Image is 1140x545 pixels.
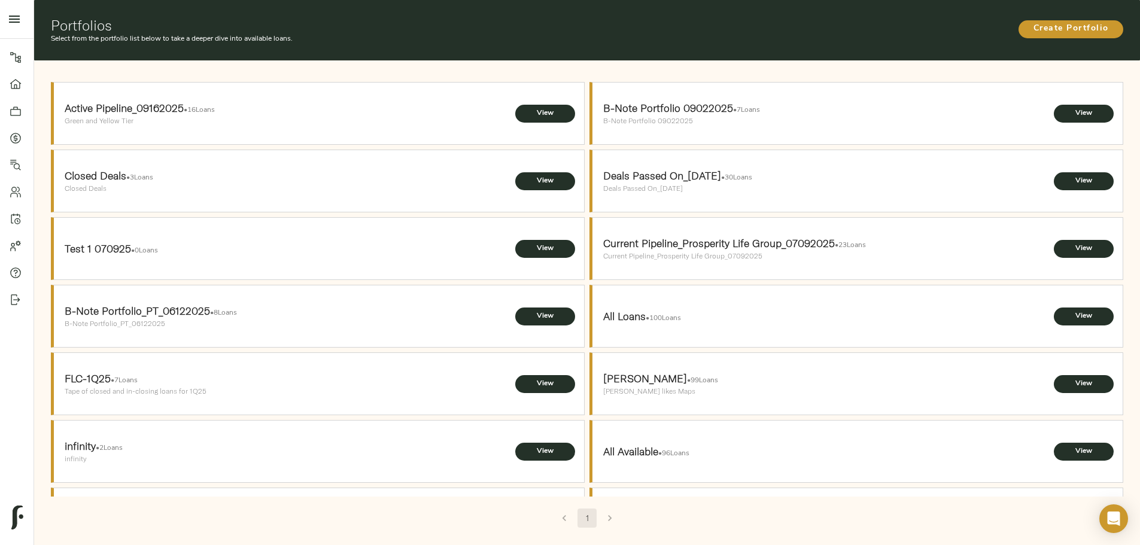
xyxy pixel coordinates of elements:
p: • 99 Loans [687,377,718,384]
p: • 3 Loans [126,174,153,181]
span: View [527,445,563,458]
button: page 1 [577,509,597,528]
span: View [1066,107,1102,120]
button: View [515,443,575,461]
span: View [527,175,563,187]
p: Green and Yellow Tier [65,115,497,126]
p: • 16 Loans [184,106,215,114]
button: View [515,105,575,123]
button: Create Portfolio [1019,20,1123,38]
span: View [1066,175,1102,187]
p: • 23 Loans [835,242,866,249]
p: B-Note Portfolio_PT_06122025 [65,318,497,328]
strong: [PERSON_NAME] [603,372,687,385]
strong: infinity [65,439,96,453]
span: View [1066,377,1102,390]
span: Create Portfolio [1030,22,1111,36]
p: • 7 Loans [733,106,760,114]
p: Tape of closed and in-closing loans for 1Q25 [65,386,497,396]
p: • 2 Loans [96,444,123,452]
button: View [515,172,575,190]
strong: Current Pipeline_Prosperity Life Group_07092025 [603,236,835,250]
strong: FLC-1Q25 [65,372,111,385]
p: Deals Passed On_[DATE] [603,183,1036,193]
strong: Test 1 070925 [65,242,131,255]
span: View [527,377,563,390]
span: View [1066,242,1102,255]
p: Select from the portfolio list below to take a deeper dive into available loans. [51,34,766,44]
strong: Active Pipeline_09162025 [65,101,184,115]
nav: pagination navigation [553,509,621,528]
h1: Portfolios [51,17,766,34]
button: View [1054,443,1114,461]
p: [PERSON_NAME] likes Maps [603,386,1036,396]
button: View [1054,375,1114,393]
button: View [515,240,575,258]
p: • 30 Loans [721,174,752,181]
p: Current Pipeline_Prosperity Life Group_07092025 [603,251,1036,261]
span: View [527,107,563,120]
span: View [1066,310,1102,322]
strong: All Available [603,444,658,458]
button: View [515,307,575,325]
button: View [1054,240,1114,258]
button: View [1054,105,1114,123]
strong: All Loans [603,309,646,323]
p: infinity [65,453,497,464]
p: • 96 Loans [658,450,689,457]
strong: Closed Deals [65,169,126,182]
strong: B-Note Portfolio 09022025 [603,101,733,115]
img: logo [11,506,23,529]
p: • 0 Loans [131,247,158,254]
div: Open Intercom Messenger [1099,504,1128,533]
p: B-Note Portfolio 09022025 [603,115,1036,126]
button: View [1054,307,1114,325]
p: Closed Deals [65,183,497,193]
span: View [527,242,563,255]
p: • 100 Loans [646,315,681,322]
button: View [515,375,575,393]
span: View [527,310,563,322]
strong: B-Note Portfolio_PT_06122025 [65,304,210,318]
strong: Deals Passed On_[DATE] [603,169,721,182]
p: • 8 Loans [210,309,237,316]
button: View [1054,172,1114,190]
p: • 7 Loans [111,377,138,384]
span: View [1066,445,1102,458]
